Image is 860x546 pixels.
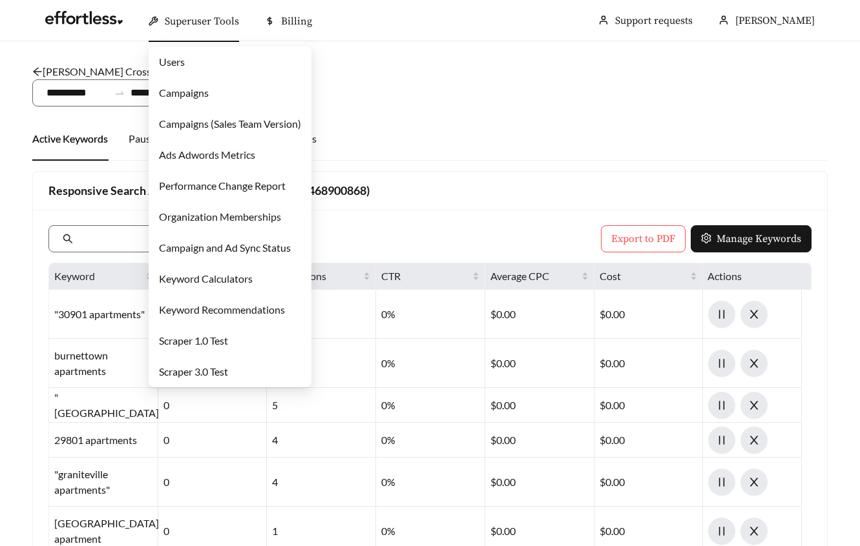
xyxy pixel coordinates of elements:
strong: Responsive Search Ad Keywords (ad_group_id: 168468900868) [48,183,370,197]
span: pause [709,525,735,537]
span: Keyword [54,268,143,284]
div: "[GEOGRAPHIC_DATA]" [49,388,158,423]
a: arrow-left[PERSON_NAME] Crossing - X - Ad #3 [32,65,213,77]
div: burnettown apartments [49,339,158,388]
span: Export to PDF [611,231,675,247]
span: pause [709,476,735,488]
button: pause [708,301,735,328]
button: close [740,301,768,328]
div: $0.00 [594,388,704,423]
button: Export to PDF [601,225,686,252]
div: Paused Keywords [129,131,209,147]
span: Manage Keywords [717,231,801,247]
a: Scraper 1.0 Test [159,334,228,347]
a: Keyword Calculators [159,272,253,285]
div: 5 [267,388,376,423]
a: Campaigns [159,86,209,99]
a: Support requests [615,14,693,27]
div: $0.00 [485,339,594,388]
div: 0% [376,423,485,458]
span: close [741,434,767,446]
div: $0.00 [485,423,594,458]
div: 0% [376,290,485,339]
div: $0.00 [485,388,594,423]
button: pause [708,518,735,545]
div: "30901 apartments" [49,290,158,339]
button: settingManage Keywords [691,225,812,252]
span: setting [701,233,711,245]
span: arrow-left [32,66,43,77]
button: close [740,427,768,454]
div: 4 [267,423,376,458]
span: CTR [381,270,401,282]
span: to [114,87,125,99]
span: swap-right [114,87,125,99]
div: $0.00 [485,458,594,507]
div: 7 [267,290,376,339]
button: pause [708,469,735,496]
span: Impressions [272,268,361,284]
span: close [741,308,767,320]
div: 0 [158,458,267,507]
span: pause [709,399,735,411]
div: 0% [376,458,485,507]
span: close [741,525,767,537]
span: [PERSON_NAME] [735,14,815,27]
button: close [740,350,768,377]
span: close [741,399,767,411]
div: 0 [158,423,267,458]
div: $0.00 [485,290,594,339]
span: close [741,476,767,488]
button: pause [708,350,735,377]
span: Billing [281,15,312,28]
div: 0 [158,388,267,423]
a: Keyword Recommendations [159,303,285,316]
a: Campaigns (Sales Team Version) [159,117,301,130]
div: $0.00 [594,339,704,388]
div: 0% [376,388,485,423]
button: close [740,392,768,419]
span: Average CPC [490,268,579,284]
a: Scraper 3.0 Test [159,365,228,378]
span: search [63,234,73,244]
button: close [740,518,768,545]
span: pause [709,308,735,320]
button: pause [708,392,735,419]
div: 0% [376,339,485,388]
a: Campaign and Ad Sync Status [159,241,291,254]
div: Active Keywords [32,131,108,147]
div: $0.00 [594,458,704,507]
a: Performance Change Report [159,179,286,192]
span: close [741,358,767,369]
th: Actions [702,263,812,290]
a: Organization Memberships [159,210,281,223]
a: Ads Adwords Metrics [159,148,255,161]
div: $0.00 [594,423,704,458]
a: Users [159,56,185,68]
span: Cost [600,268,688,284]
span: pause [709,358,735,369]
div: 4 [267,458,376,507]
div: 29801 apartments [49,423,158,458]
div: $0.00 [594,290,704,339]
span: pause [709,434,735,446]
button: close [740,469,768,496]
div: 5 [267,339,376,388]
div: "graniteville apartments" [49,458,158,507]
button: pause [708,427,735,454]
span: Superuser Tools [165,15,239,28]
